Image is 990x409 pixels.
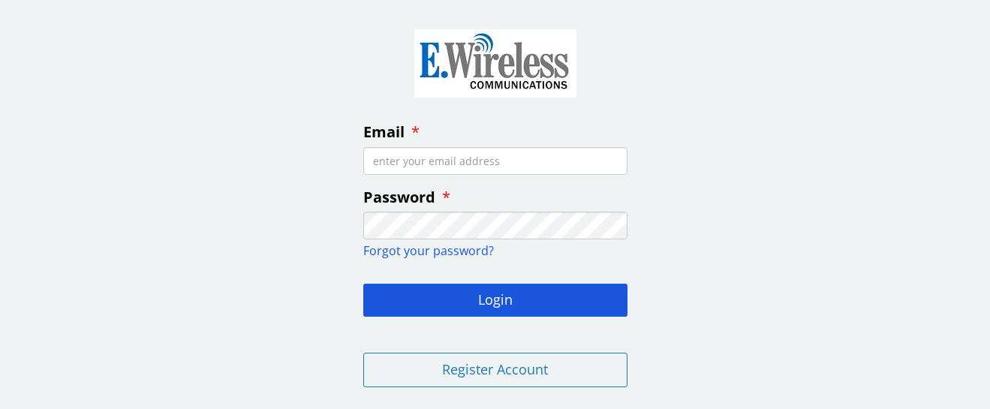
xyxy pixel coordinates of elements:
button: Login [363,284,627,317]
span: Email [363,122,405,142]
input: enter your email address [363,147,627,175]
span: Password [363,187,435,207]
a: Forgot your password? [363,242,494,259]
button: Register Account [363,353,627,387]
